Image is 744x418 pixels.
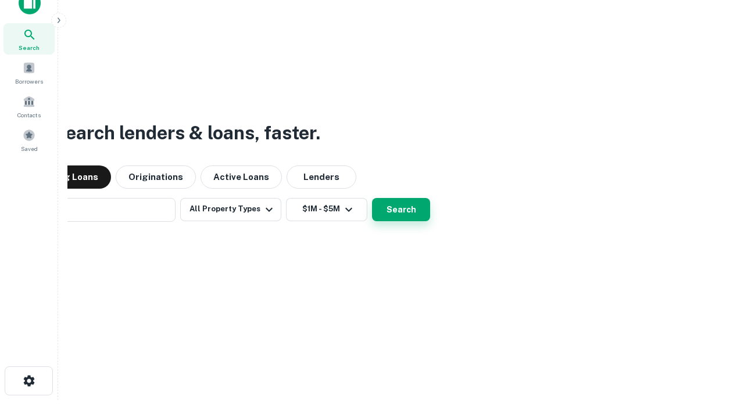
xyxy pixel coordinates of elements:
[3,23,55,55] a: Search
[53,119,320,147] h3: Search lenders & loans, faster.
[201,165,282,189] button: Active Loans
[3,124,55,156] a: Saved
[372,198,430,221] button: Search
[286,198,367,221] button: $1M - $5M
[116,165,196,189] button: Originations
[15,77,43,86] span: Borrowers
[21,144,38,153] span: Saved
[180,198,281,221] button: All Property Types
[19,43,40,52] span: Search
[287,165,356,189] button: Lenders
[17,110,41,120] span: Contacts
[3,91,55,122] a: Contacts
[3,57,55,88] a: Borrowers
[686,325,744,381] iframe: Chat Widget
